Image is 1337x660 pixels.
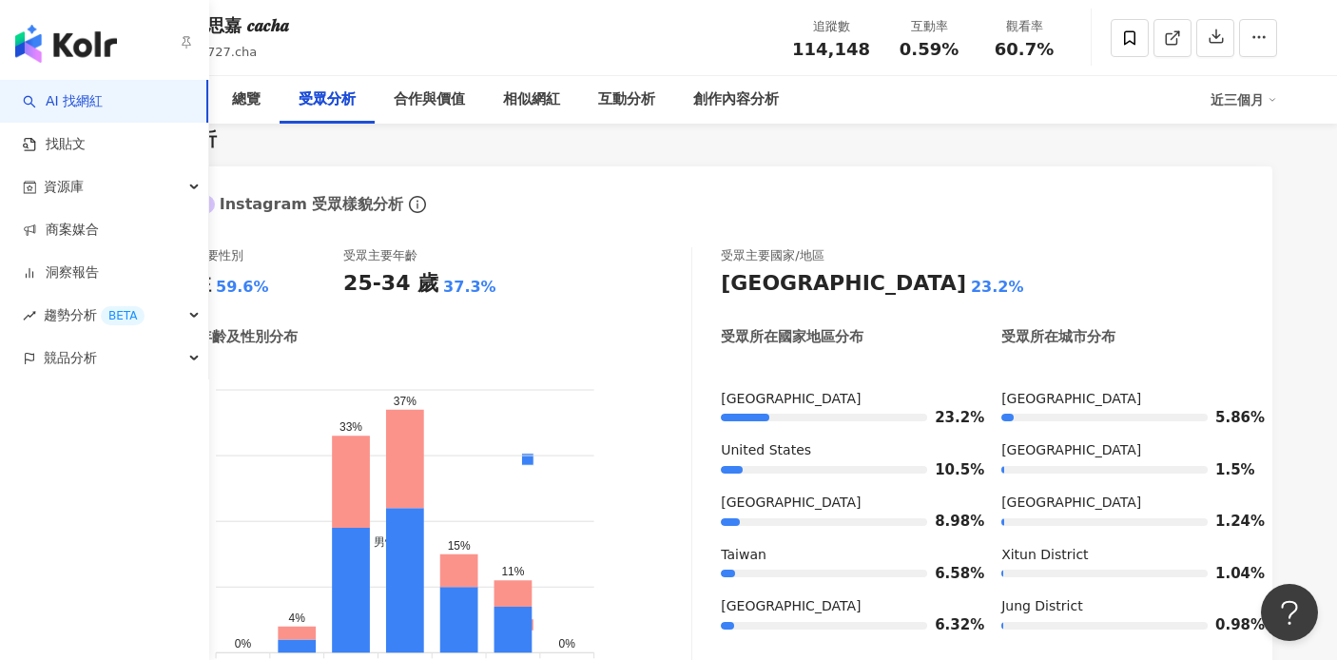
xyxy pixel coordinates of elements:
[792,17,870,36] div: 追蹤數
[15,25,117,63] img: logo
[443,277,496,298] div: 37.3%
[988,17,1060,36] div: 觀看率
[935,463,963,477] span: 10.5%
[169,194,403,215] div: Instagram 受眾樣貌分析
[1001,546,1244,565] div: Xitun District
[343,247,417,264] div: 受眾主要年齡
[721,269,966,299] div: [GEOGRAPHIC_DATA]
[721,441,963,460] div: United States
[23,135,86,154] a: 找貼文
[1215,618,1244,632] span: 0.98%
[721,597,963,616] div: [GEOGRAPHIC_DATA]
[23,263,99,282] a: 洞察報告
[1001,494,1244,513] div: [GEOGRAPHIC_DATA]
[232,88,261,111] div: 總覽
[1001,441,1244,460] div: [GEOGRAPHIC_DATA]
[721,247,824,264] div: 受眾主要國家/地區
[935,514,963,529] span: 8.98%
[343,269,438,299] div: 25-34 歲
[693,88,779,111] div: 創作內容分析
[23,221,99,240] a: 商案媒合
[893,17,965,36] div: 互動率
[101,306,145,325] div: BETA
[598,88,655,111] div: 互動分析
[792,39,870,59] span: 114,148
[1001,390,1244,409] div: [GEOGRAPHIC_DATA]
[44,165,84,208] span: 資源庫
[1215,514,1244,529] span: 1.24%
[503,88,560,111] div: 相似網紅
[721,546,963,565] div: Taiwan
[1215,567,1244,581] span: 1.04%
[23,309,36,322] span: rise
[900,40,959,59] span: 0.59%
[169,327,298,347] div: 受眾年齡及性別分布
[359,535,397,549] span: 男性
[216,277,269,298] div: 59.6%
[1211,85,1277,115] div: 近三個月
[935,618,963,632] span: 6.32%
[721,327,863,347] div: 受眾所在國家地區分布
[935,567,963,581] span: 6.58%
[207,45,257,59] span: 727.cha
[721,390,963,409] div: [GEOGRAPHIC_DATA]
[23,92,103,111] a: searchAI 找網紅
[935,411,963,425] span: 23.2%
[299,88,356,111] div: 受眾分析
[44,294,145,337] span: 趨勢分析
[995,40,1054,59] span: 60.7%
[406,193,429,216] span: info-circle
[1215,411,1244,425] span: 5.86%
[44,337,97,379] span: 競品分析
[1001,597,1244,616] div: Jung District
[1001,327,1115,347] div: 受眾所在城市分布
[394,88,465,111] div: 合作與價值
[971,277,1024,298] div: 23.2%
[1261,584,1318,641] iframe: Help Scout Beacon - Open
[207,13,289,37] div: 思嘉 𝒄𝒂𝒄𝒉𝒂
[721,494,963,513] div: [GEOGRAPHIC_DATA]
[1215,463,1244,477] span: 1.5%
